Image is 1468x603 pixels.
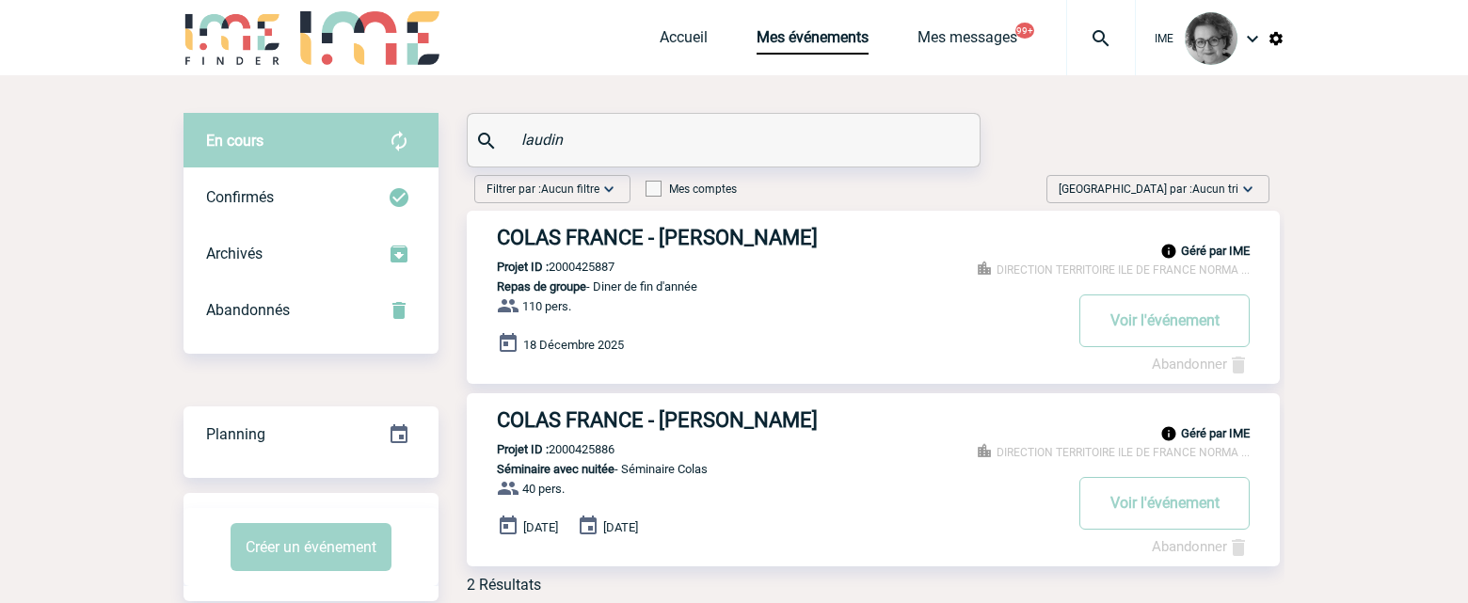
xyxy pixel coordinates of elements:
h3: COLAS FRANCE - [PERSON_NAME] [497,226,1061,249]
p: - Diner de fin d'année [467,279,1061,294]
p: 2000425887 [467,260,614,274]
div: Retrouvez ici tous vos évènements avant confirmation [183,113,439,169]
div: Retrouvez ici tous les événements que vous avez décidé d'archiver [183,226,439,282]
span: 18 Décembre 2025 [523,337,624,351]
span: [GEOGRAPHIC_DATA] par : [1059,180,1238,198]
a: Planning [183,405,439,461]
div: Retrouvez ici tous vos événements organisés par date et état d'avancement [183,406,439,463]
p: - Séminaire Colas [467,462,1061,476]
a: Abandonner [1152,538,1250,555]
a: COLAS FRANCE - [PERSON_NAME] [467,226,1280,249]
input: Rechercher un événement par son nom [517,126,935,153]
b: Géré par IME [1181,244,1250,258]
img: business-24-px-g.png [976,260,993,277]
b: Projet ID : [497,442,549,456]
img: business-24-px-g.png [976,442,993,459]
img: baseline_expand_more_white_24dp-b.png [599,180,618,198]
p: DIRECTION TERRITOIRE ILE DE FRANCE NORMANDIE [976,260,1250,277]
span: Planning [206,425,265,443]
span: [DATE] [523,519,558,533]
a: COLAS FRANCE - [PERSON_NAME] [467,408,1280,432]
span: Confirmés [206,188,274,206]
p: 2000425886 [467,442,614,456]
h3: COLAS FRANCE - [PERSON_NAME] [497,408,1061,432]
img: info_black_24dp.svg [1160,425,1177,442]
a: Mes messages [917,28,1017,55]
div: Retrouvez ici tous vos événements annulés [183,282,439,339]
b: Projet ID : [497,260,549,274]
a: Accueil [660,28,708,55]
span: Filtrer par : [487,180,599,198]
span: Repas de groupe [497,279,586,294]
span: Aucun tri [1192,182,1238,196]
span: Abandonnés [206,301,290,319]
button: Voir l'événement [1079,477,1250,530]
img: IME-Finder [183,11,281,65]
div: 2 Résultats [467,576,541,594]
button: Créer un événement [231,523,391,571]
img: 101028-0.jpg [1185,12,1237,65]
a: Mes événements [757,28,869,55]
span: Archivés [206,245,263,262]
p: DIRECTION TERRITOIRE ILE DE FRANCE NORMANDIE [976,442,1250,459]
button: Voir l'événement [1079,294,1250,347]
span: [DATE] [603,519,638,533]
img: info_black_24dp.svg [1160,243,1177,260]
button: 99+ [1015,23,1034,39]
span: 110 pers. [522,298,571,312]
span: En cours [206,132,263,150]
span: Séminaire avec nuitée [497,462,614,476]
a: Abandonner [1152,356,1250,373]
span: 40 pers. [522,481,565,495]
img: baseline_expand_more_white_24dp-b.png [1238,180,1257,198]
span: IME [1155,32,1173,45]
b: Géré par IME [1181,426,1250,440]
span: Aucun filtre [541,182,599,196]
label: Mes comptes [646,182,737,196]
